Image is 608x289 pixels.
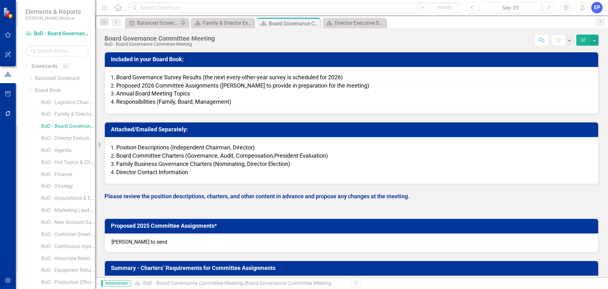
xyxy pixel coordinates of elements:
[143,280,243,286] a: BoD - Board Governance Committee Meeting
[111,126,594,133] h3: Attached/Emailed Separately:
[104,35,215,42] div: Board Governance Committee Meeting
[111,56,594,62] h3: Included in your Board Book:
[3,7,14,18] img: ClearPoint Strategy
[335,19,384,27] div: Director Executive Session
[591,2,603,13] button: EP
[245,280,331,286] div: Board Governance Committee Meeting
[480,2,541,13] button: Sep-25
[41,135,95,142] a: BoD - Director Executive Session
[137,19,179,27] div: Balanced Scorecard (Daily Huddle)
[324,19,384,27] a: Director Executive Session
[111,265,594,271] h3: Summary - Charters’ Requirements for Committee Assignments
[35,75,95,82] a: Balanced Scorecard
[41,267,95,274] a: BoD - Equipment Reliability
[41,99,95,106] a: BoD - Logistics/Chairman Notes
[41,279,95,286] a: BoD - Production Efficiency
[25,30,89,37] a: BoD - Board Governance Committee Meeting
[193,19,253,27] a: Family & Director Executive Session
[428,3,460,12] button: Search
[128,2,462,13] input: Search ClearPoint...
[116,161,290,167] span: Family Business Governance Charters (Nominating, Director Election)
[274,152,328,159] span: President Evaluation)
[111,239,592,246] p: [PERSON_NAME] to send
[25,45,89,56] input: Search Below...
[41,147,95,154] a: BoD - Agenda
[116,82,369,89] span: Proposed 2026 Committee Assignments ([PERSON_NAME] to provide in preparation for the meeting)
[35,87,95,94] a: Board Book
[104,42,215,47] div: BoD - Board Governance Committee Meeting
[203,19,253,27] div: Family & Director Executive Session
[127,19,179,27] a: Balanced Scorecard (Daily Huddle)
[31,63,57,70] a: Scorecards
[116,169,188,175] span: Director Contact Information
[41,207,95,214] a: BoD - Marketing Lead Conversions
[41,171,95,178] a: BoD - Finance
[116,98,231,105] span: Responsibilities (Family, Board, Management)
[482,4,539,12] div: Sep-25
[269,20,319,28] div: Board Governance Committee Meeting
[25,16,81,21] small: [PERSON_NAME] Medical
[41,231,95,238] a: BoD - Customer Growth & Retention
[41,183,95,190] a: BoD - Strategy
[116,152,274,159] span: Board Committee Charters (Governance, Audit, Compensation,
[111,223,594,229] h3: Proposed 2025 Committee Assignments*
[116,74,343,81] span: Board Governance Survey Results (the next every-other-year survey is scheduled for 2026)
[41,111,95,118] a: BoD - Family & Director Executive Session
[438,5,451,10] span: Search
[25,8,81,16] span: Elements & Reports
[134,280,347,287] div: »
[41,123,95,130] a: BoD - Board Governance Committee Meeting
[41,219,95,226] a: BoD - New Account Sales
[60,64,71,69] div: 63
[101,280,131,286] span: Administrator
[41,243,95,250] a: BoD - Continuous Improvement
[41,159,95,166] a: BoD - Hot Topics & Challenges/Opportunities
[116,144,255,151] span: Position Descriptions (Independent Chairman, Director)
[116,90,190,97] span: Annual Board Meeting Topics
[104,193,409,200] strong: Please review the position descriptions, charters, and other content in advance and propose any c...
[41,195,95,202] a: BoD - Acquisitions & Expansion
[41,255,95,262] a: BoD - Associate Retention & Development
